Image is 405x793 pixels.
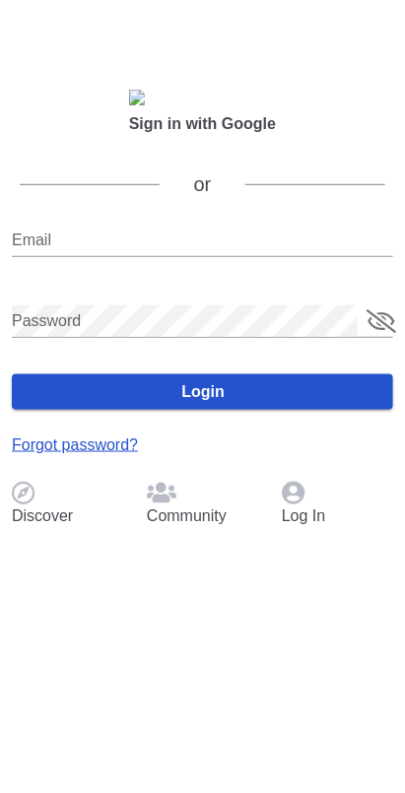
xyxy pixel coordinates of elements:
[12,505,123,529] p: Discover
[194,169,212,200] h3: or
[367,309,396,333] button: append icon
[28,383,377,401] span: Login
[12,436,138,453] a: Forgot password?
[129,90,145,105] img: Google_%22G%22_Logo.svg
[12,374,393,410] button: Login
[147,505,258,529] p: Community
[282,505,393,529] p: Log In
[129,115,276,132] b: Sign in with Google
